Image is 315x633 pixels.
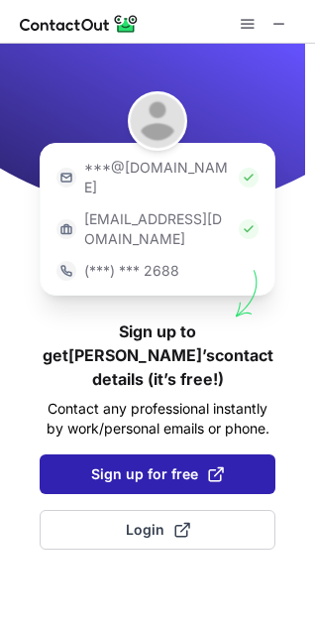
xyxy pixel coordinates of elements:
[126,520,190,540] span: Login
[56,219,76,239] img: https://contactout.com/extension/app/static/media/login-work-icon.638a5007170bc45168077fde17b29a1...
[239,168,259,188] img: Check Icon
[56,261,76,281] img: https://contactout.com/extension/app/static/media/login-phone-icon.bacfcb865e29de816d437549d7f4cb...
[40,399,275,439] p: Contact any professional instantly by work/personal emails or phone.
[84,158,231,197] p: ***@[DOMAIN_NAME]
[40,510,275,550] button: Login
[239,219,259,239] img: Check Icon
[56,168,76,188] img: https://contactout.com/extension/app/static/media/login-email-icon.f64bce713bb5cd1896fef81aa7b14a...
[91,464,224,484] span: Sign up for free
[84,209,231,249] p: [EMAIL_ADDRESS][DOMAIN_NAME]
[40,319,275,391] h1: Sign up to get [PERSON_NAME]’s contact details (it’s free!)
[128,91,187,151] img: Mamtesh Sugla
[20,12,139,36] img: ContactOut v5.3.10
[40,454,275,494] button: Sign up for free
